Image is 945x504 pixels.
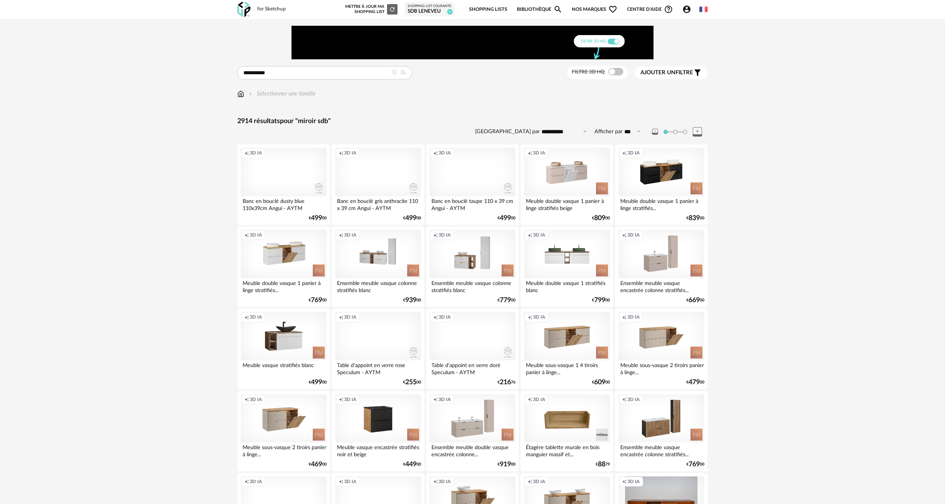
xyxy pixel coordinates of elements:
[335,442,421,457] div: Meuble vasque encastrée stratifiés noir et beige
[433,397,438,403] span: Creation icon
[247,90,316,98] div: Sélectionner une famille
[498,298,515,303] div: € 00
[344,314,356,320] span: 3D IA
[311,216,322,221] span: 499
[309,216,327,221] div: € 00
[426,144,519,225] a: Creation icon 3D IA Banc en bouclé taupe 110 x 39 cm Angui - AYTM €49900
[430,442,515,457] div: Ensemble meuble double vasque encastrée colonne...
[686,298,704,303] div: € 00
[596,462,610,467] div: € 79
[689,298,700,303] span: 669
[592,298,610,303] div: € 00
[311,462,322,467] span: 469
[403,462,421,467] div: € 00
[622,314,627,320] span: Creation icon
[592,216,610,221] div: € 00
[426,226,519,307] a: Creation icon 3D IA Ensemble meuble vasque colonne stratifiés blanc €77900
[311,298,322,303] span: 769
[408,8,451,15] div: SDB LENEVEU
[498,216,515,221] div: € 00
[339,150,343,156] span: Creation icon
[615,391,708,472] a: Creation icon 3D IA Ensemble meuble vasque encastrée colonne stratifiés... €76900
[533,314,545,320] span: 3D IA
[433,232,438,238] span: Creation icon
[498,380,515,385] div: € 76
[241,278,327,293] div: Meuble double vasque 1 panier à linge stratifiés...
[335,278,421,293] div: Ensemble meuble vasque colonne stratifiés blanc
[533,232,545,238] span: 3D IA
[430,360,515,375] div: Table d'appoint en verre doré Speculum - AYTM
[244,150,249,156] span: Creation icon
[339,479,343,485] span: Creation icon
[405,462,417,467] span: 449
[237,90,244,98] img: svg+xml;base64,PHN2ZyB3aWR0aD0iMTYiIGhlaWdodD0iMTciIHZpZXdCb3g9IjAgMCAxNiAxNyIgZmlsbD0ibm9uZSIgeG...
[500,380,511,385] span: 216
[237,144,330,225] a: Creation icon 3D IA Banc en bouclé dusty blue 110x39cm Angui - AYTM €49900
[635,66,708,79] button: Ajouter unfiltre Filter icon
[594,216,605,221] span: 809
[627,232,640,238] span: 3D IA
[682,5,695,14] span: Account Circle icon
[622,479,627,485] span: Creation icon
[250,314,262,320] span: 3D IA
[439,232,451,238] span: 3D IA
[433,314,438,320] span: Creation icon
[339,232,343,238] span: Creation icon
[244,314,249,320] span: Creation icon
[244,397,249,403] span: Creation icon
[572,1,617,18] span: Nos marques
[521,309,613,389] a: Creation icon 3D IA Meuble sous-vasque 1 4 tiroirs panier à linge... €60900
[533,397,545,403] span: 3D IA
[528,232,532,238] span: Creation icon
[257,6,286,13] div: for Sketchup
[689,462,700,467] span: 769
[439,479,451,485] span: 3D IA
[627,397,640,403] span: 3D IA
[615,309,708,389] a: Creation icon 3D IA Meuble sous-vasque 2 tiroirs panier à linge... €47900
[403,216,421,221] div: € 00
[524,278,610,293] div: Meuble double vasque 1 stratifiés blanc
[241,442,327,457] div: Meuble sous-vasque 2 tiroirs panier à linge...
[686,216,704,221] div: € 00
[439,150,451,156] span: 3D IA
[344,4,397,15] div: Mettre à jour ma Shopping List
[615,144,708,225] a: Creation icon 3D IA Meuble double vasque 1 panier à linge stratifiés... €83900
[553,5,562,14] span: Magnify icon
[528,150,532,156] span: Creation icon
[247,90,253,98] img: svg+xml;base64,PHN2ZyB3aWR0aD0iMTYiIGhlaWdodD0iMTYiIHZpZXdCb3g9IjAgMCAxNiAxNiIgZmlsbD0ibm9uZSIgeG...
[622,397,627,403] span: Creation icon
[475,128,540,135] label: [GEOGRAPHIC_DATA] par
[280,118,331,125] span: pour "miroir sdb"
[572,69,605,75] span: Filtre 3D HQ
[311,380,322,385] span: 499
[533,479,545,485] span: 3D IA
[433,479,438,485] span: Creation icon
[339,397,343,403] span: Creation icon
[408,4,451,15] a: Shopping List courante SDB LENEVEU 0
[335,196,421,211] div: Banc en bouclé gris anthracite 110 x 39 cm Angui - AYTM
[433,150,438,156] span: Creation icon
[521,226,613,307] a: Creation icon 3D IA Meuble double vasque 1 stratifiés blanc €79900
[250,397,262,403] span: 3D IA
[627,314,640,320] span: 3D IA
[403,380,421,385] div: € 00
[309,380,327,385] div: € 00
[339,314,343,320] span: Creation icon
[237,2,250,17] img: OXP
[498,462,515,467] div: € 00
[250,479,262,485] span: 3D IA
[627,5,673,14] span: Centre d'aideHelp Circle Outline icon
[521,144,613,225] a: Creation icon 3D IA Meuble double vasque 1 panier à linge stratifiés beige €80900
[237,309,330,389] a: Creation icon 3D IA Meuble vasque stratifiés blanc €49900
[389,7,396,11] span: Refresh icon
[430,196,515,211] div: Banc en bouclé taupe 110 x 39 cm Angui - AYTM
[500,462,511,467] span: 919
[686,462,704,467] div: € 00
[689,380,700,385] span: 479
[332,144,424,225] a: Creation icon 3D IA Banc en bouclé gris anthracite 110 x 39 cm Angui - AYTM €49900
[250,232,262,238] span: 3D IA
[640,69,693,76] span: filtre
[237,226,330,307] a: Creation icon 3D IA Meuble double vasque 1 panier à linge stratifiés... €76900
[237,117,708,126] div: 2914 résultats
[699,5,708,13] img: fr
